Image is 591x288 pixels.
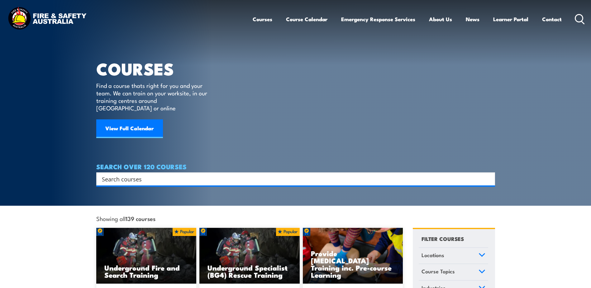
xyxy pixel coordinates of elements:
a: Emergency Response Services [341,11,415,27]
span: Showing all [96,215,155,222]
h4: FILTER COURSES [422,234,464,243]
a: View Full Calendar [96,119,163,138]
a: Learner Portal [493,11,528,27]
a: Underground Fire and Search Training [96,228,197,284]
a: Locations [419,248,488,264]
img: Underground mine rescue [199,228,300,284]
h3: Underground Fire and Search Training [104,264,188,278]
strong: 139 courses [126,214,155,223]
h4: SEARCH OVER 120 COURSES [96,163,495,170]
span: Course Topics [422,267,455,276]
span: Locations [422,251,444,259]
img: Low Voltage Rescue and Provide CPR [303,228,403,284]
img: Underground mine rescue [96,228,197,284]
p: Find a course thats right for you and your team. We can train on your worksite, in our training c... [96,82,210,112]
input: Search input [102,174,481,184]
a: News [466,11,479,27]
h1: COURSES [96,61,216,76]
a: Contact [542,11,562,27]
form: Search form [103,175,483,183]
a: Underground Specialist (BG4) Rescue Training [199,228,300,284]
a: Provide [MEDICAL_DATA] Training inc. Pre-course Learning [303,228,403,284]
button: Search magnifier button [484,175,493,183]
a: About Us [429,11,452,27]
a: Course Calendar [286,11,327,27]
a: Course Topics [419,264,488,280]
h3: Underground Specialist (BG4) Rescue Training [207,264,292,278]
a: Courses [253,11,272,27]
h3: Provide [MEDICAL_DATA] Training inc. Pre-course Learning [311,250,395,278]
